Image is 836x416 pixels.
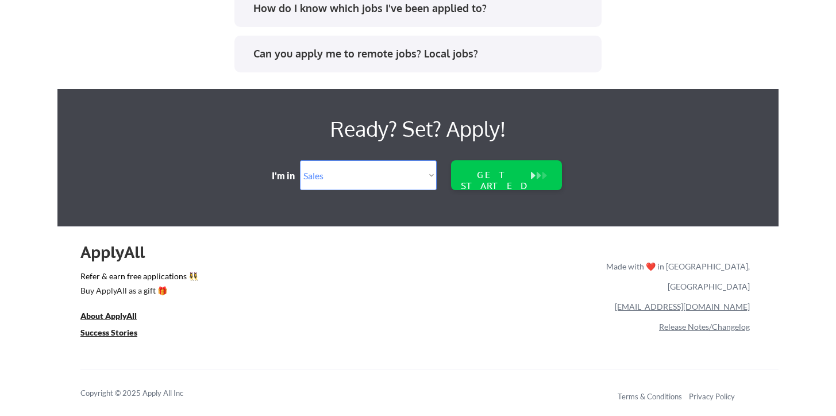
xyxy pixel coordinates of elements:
a: Release Notes/Changelog [659,322,750,332]
div: I'm in [272,170,303,182]
a: About ApplyAll [80,310,153,324]
div: How do I know which jobs I've been applied to? [253,1,591,16]
div: Copyright © 2025 Apply All Inc [80,388,213,399]
a: [EMAIL_ADDRESS][DOMAIN_NAME] [615,302,750,311]
div: ApplyAll [80,242,158,262]
a: Privacy Policy [689,392,735,401]
div: Made with ❤️ in [GEOGRAPHIC_DATA], [GEOGRAPHIC_DATA] [602,256,750,296]
div: Buy ApplyAll as a gift 🎁 [80,287,195,295]
div: Ready? Set? Apply! [218,112,618,145]
a: Terms & Conditions [618,392,682,401]
a: Buy ApplyAll as a gift 🎁 [80,284,195,299]
div: GET STARTED [459,170,532,191]
a: Refer & earn free applications 👯‍♀️ [80,272,366,284]
a: Success Stories [80,326,153,341]
div: Can you apply me to remote jobs? Local jobs? [253,47,591,61]
u: About ApplyAll [80,311,137,321]
u: Success Stories [80,328,137,337]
